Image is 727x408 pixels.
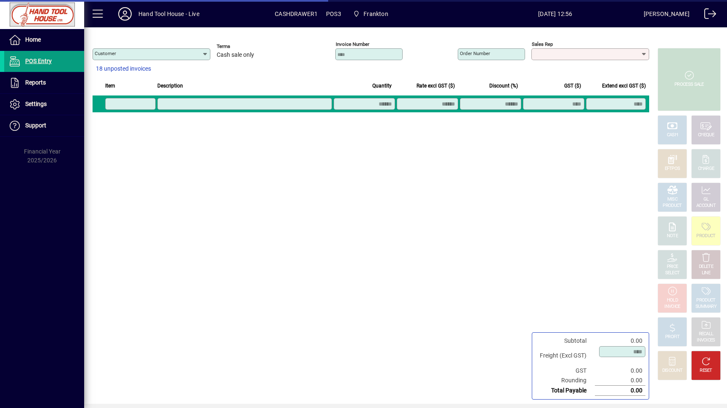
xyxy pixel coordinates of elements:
[536,366,595,376] td: GST
[662,368,682,374] div: DISCOUNT
[595,376,645,386] td: 0.00
[698,166,714,172] div: CHARGE
[25,58,52,64] span: POS Entry
[105,81,115,90] span: Item
[4,72,84,93] a: Reports
[467,7,644,21] span: [DATE] 12:56
[699,264,713,270] div: DELETE
[665,270,680,276] div: SELECT
[4,94,84,115] a: Settings
[665,334,679,340] div: PROFIT
[336,41,369,47] mat-label: Invoice number
[699,331,714,337] div: RECALL
[644,7,690,21] div: [PERSON_NAME]
[25,79,46,86] span: Reports
[698,2,716,29] a: Logout
[417,81,455,90] span: Rate excl GST ($)
[564,81,581,90] span: GST ($)
[93,61,154,77] button: 18 unposted invoices
[363,7,388,21] span: Frankton
[697,337,715,344] div: INVOICES
[696,233,715,239] div: PRODUCT
[595,366,645,376] td: 0.00
[698,132,714,138] div: CHEQUE
[25,101,47,107] span: Settings
[95,50,116,56] mat-label: Customer
[536,376,595,386] td: Rounding
[217,52,254,58] span: Cash sale only
[602,81,646,90] span: Extend excl GST ($)
[460,50,490,56] mat-label: Order number
[703,196,709,203] div: GL
[25,36,41,43] span: Home
[667,132,678,138] div: CASH
[217,44,267,49] span: Terms
[696,297,715,304] div: PRODUCT
[665,166,680,172] div: EFTPOS
[326,7,341,21] span: POS3
[4,29,84,50] a: Home
[275,7,318,21] span: CASHDRAWER1
[96,64,151,73] span: 18 unposted invoices
[696,203,716,209] div: ACCOUNT
[157,81,183,90] span: Description
[702,270,710,276] div: LINE
[664,304,680,310] div: INVOICE
[25,122,46,129] span: Support
[536,386,595,396] td: Total Payable
[350,6,392,21] span: Frankton
[536,346,595,366] td: Freight (Excl GST)
[700,368,712,374] div: RESET
[674,82,704,88] div: PROCESS SALE
[111,6,138,21] button: Profile
[595,336,645,346] td: 0.00
[536,336,595,346] td: Subtotal
[532,41,553,47] mat-label: Sales rep
[695,304,716,310] div: SUMMARY
[663,203,682,209] div: PRODUCT
[667,264,678,270] div: PRICE
[372,81,392,90] span: Quantity
[489,81,518,90] span: Discount (%)
[4,115,84,136] a: Support
[138,7,199,21] div: Hand Tool House - Live
[667,297,678,304] div: HOLD
[667,196,677,203] div: MISC
[595,386,645,396] td: 0.00
[667,233,678,239] div: NOTE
